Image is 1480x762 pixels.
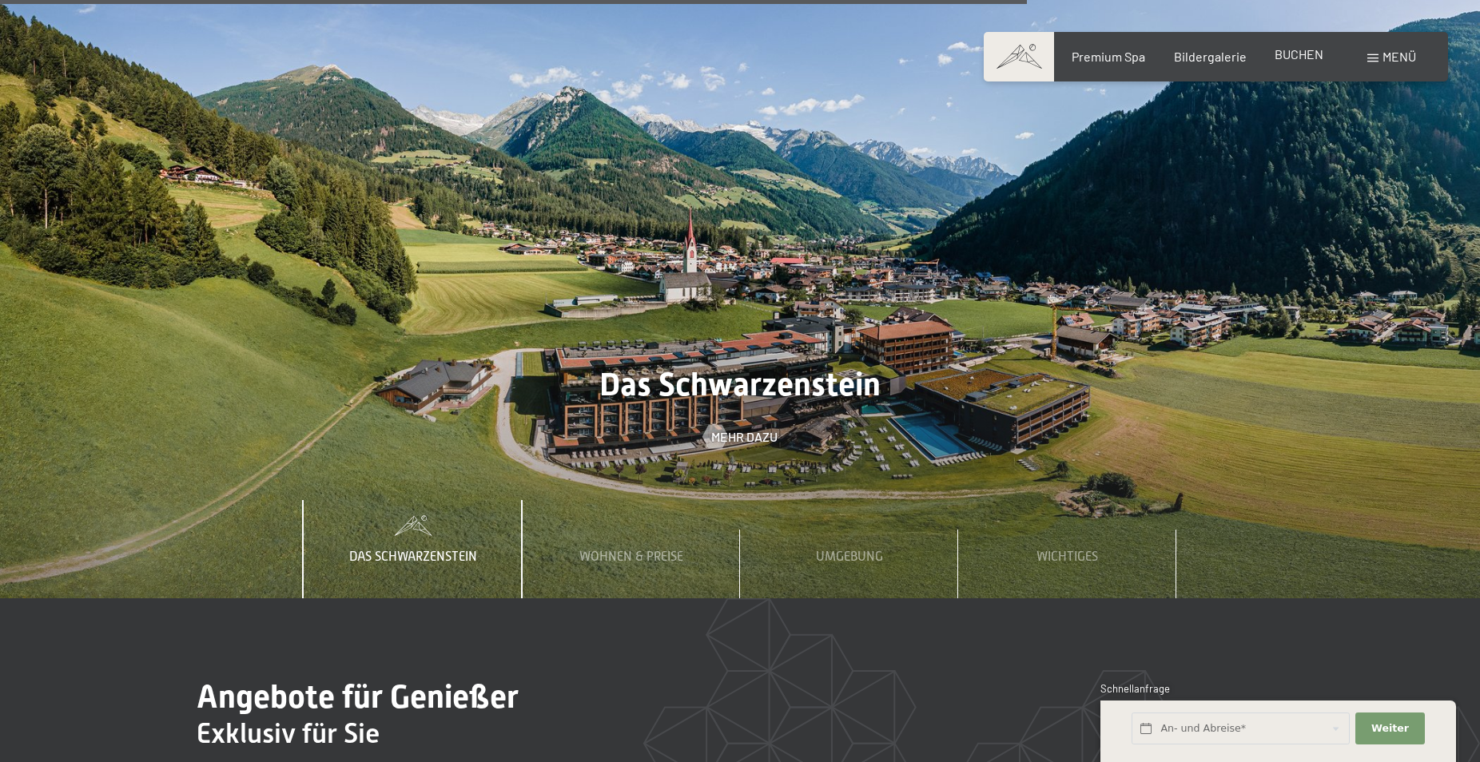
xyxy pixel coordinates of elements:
[1072,49,1145,64] a: Premium Spa
[1355,712,1424,745] button: Weiter
[1275,46,1323,62] a: BUCHEN
[599,366,881,403] span: Das Schwarzenstein
[197,678,519,716] span: Angebote für Genießer
[1100,682,1170,695] span: Schnellanfrage
[703,428,778,446] a: Mehr dazu
[711,428,778,446] span: Mehr dazu
[1174,49,1247,64] a: Bildergalerie
[349,550,477,564] span: Das Schwarzenstein
[1036,550,1098,564] span: Wichtiges
[1371,721,1409,736] span: Weiter
[816,550,883,564] span: Umgebung
[579,550,683,564] span: Wohnen & Preise
[197,717,380,749] span: Exklusiv für Sie
[1383,49,1416,64] span: Menü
